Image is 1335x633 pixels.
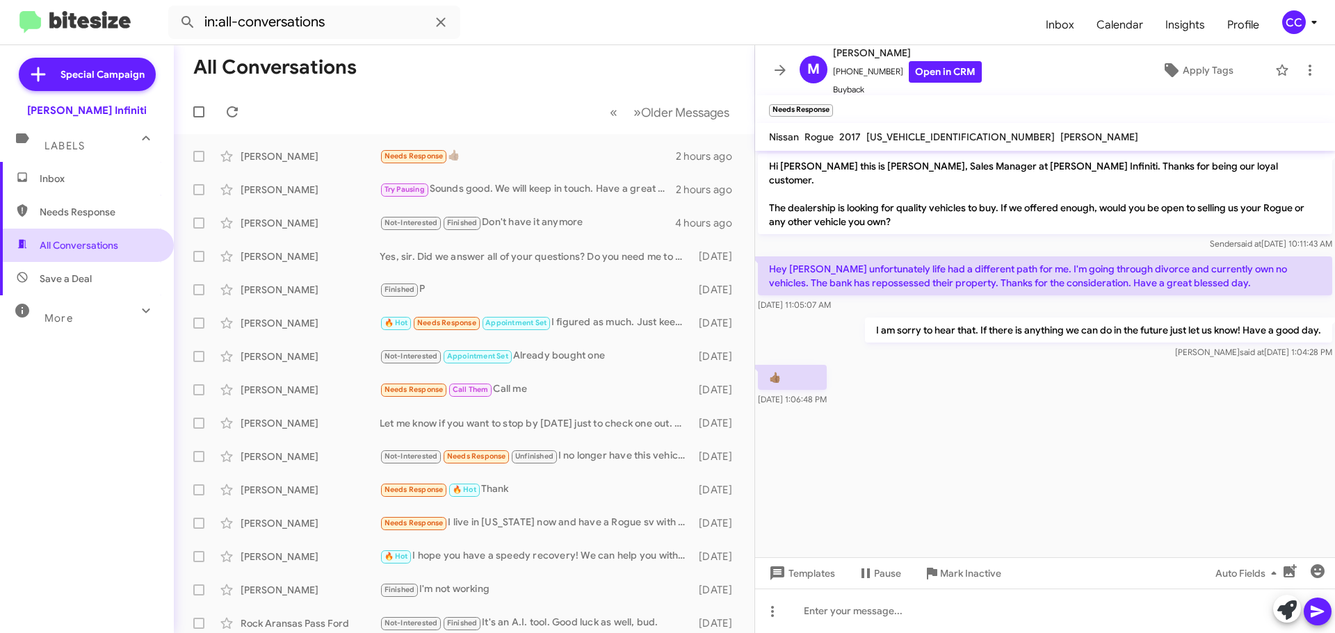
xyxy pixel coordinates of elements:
[19,58,156,91] a: Special Campaign
[453,385,489,394] span: Call Them
[380,148,676,164] div: 👍🏽
[692,416,743,430] div: [DATE]
[417,318,476,327] span: Needs Response
[485,318,547,327] span: Appointment Set
[633,104,641,121] span: »
[380,615,692,631] div: It's an A.I. tool. Good luck as well, bud.
[641,105,729,120] span: Older Messages
[380,315,692,331] div: I figured as much. Just keeping the AI wizards on their toes.
[833,44,982,61] span: [PERSON_NAME]
[447,618,478,627] span: Finished
[241,283,380,297] div: [PERSON_NAME]
[758,256,1332,295] p: Hey [PERSON_NAME] unfortunately life had a different path for me. I'm going through divorce and c...
[241,583,380,597] div: [PERSON_NAME]
[241,483,380,497] div: [PERSON_NAME]
[1154,5,1216,45] a: Insights
[241,316,380,330] div: [PERSON_NAME]
[60,67,145,81] span: Special Campaign
[241,616,380,630] div: Rock Aransas Pass Ford
[40,205,158,219] span: Needs Response
[692,350,743,363] div: [DATE]
[380,416,692,430] div: Let me know if you want to stop by [DATE] just to check one out. Have a good evening!
[380,249,692,263] div: Yes, sir. Did we answer all of your questions? Do you need me to send over any information?
[940,561,1001,586] span: Mark Inactive
[385,485,444,494] span: Needs Response
[385,452,438,461] span: Not-Interested
[241,450,380,463] div: [PERSON_NAME]
[807,58,820,81] span: M
[1126,58,1268,83] button: Apply Tags
[692,483,743,497] div: [DATE]
[769,131,799,143] span: Nissan
[755,561,846,586] button: Templates
[380,348,692,364] div: Already bought one
[833,61,982,83] span: [PHONE_NUMBER]
[241,149,380,163] div: [PERSON_NAME]
[385,218,438,227] span: Not-Interested
[385,352,438,361] span: Not-Interested
[515,452,553,461] span: Unfinished
[447,218,478,227] span: Finished
[692,450,743,463] div: [DATE]
[385,385,444,394] span: Needs Response
[692,383,743,397] div: [DATE]
[40,238,118,252] span: All Conversations
[758,365,827,390] p: 👍🏽
[44,140,85,152] span: Labels
[1060,131,1138,143] span: [PERSON_NAME]
[865,318,1332,343] p: I am sorry to hear that. If there is anything we can do in the future just let us know! Have a go...
[380,281,692,297] div: P
[447,352,508,361] span: Appointment Set
[241,183,380,197] div: [PERSON_NAME]
[602,98,738,126] nav: Page navigation example
[692,616,743,630] div: [DATE]
[380,515,692,531] div: I live in [US_STATE] now and have a Rogue sv with 40, 000 miles,2023. I don't think we could both...
[241,416,380,430] div: [PERSON_NAME]
[625,98,738,126] button: Next
[610,104,617,121] span: «
[601,98,626,126] button: Previous
[385,285,415,294] span: Finished
[385,518,444,527] span: Needs Response
[866,131,1055,143] span: [US_VEHICLE_IDENTIFICATION_NUMBER]
[385,618,438,627] span: Not-Interested
[676,183,743,197] div: 2 hours ago
[804,131,834,143] span: Rogue
[241,516,380,530] div: [PERSON_NAME]
[380,181,676,197] div: Sounds good. We will keep in touch. Have a great day!
[380,215,675,231] div: Don't have it anymore
[692,316,743,330] div: [DATE]
[1175,347,1332,357] span: [PERSON_NAME] [DATE] 1:04:28 PM
[241,383,380,397] div: [PERSON_NAME]
[385,585,415,594] span: Finished
[447,452,506,461] span: Needs Response
[692,550,743,564] div: [DATE]
[874,561,901,586] span: Pause
[758,299,831,310] span: [DATE] 11:05:07 AM
[839,131,861,143] span: 2017
[909,61,982,83] a: Open in CRM
[241,216,380,230] div: [PERSON_NAME]
[675,216,743,230] div: 4 hours ago
[380,582,692,598] div: I'm not working
[1240,347,1264,357] span: said at
[380,381,692,397] div: Call me
[168,6,460,39] input: Search
[1035,5,1085,45] a: Inbox
[380,482,692,498] div: Thank
[1183,58,1233,83] span: Apply Tags
[40,172,158,186] span: Inbox
[40,272,92,286] span: Save a Deal
[453,485,476,494] span: 🔥 Hot
[1216,5,1270,45] a: Profile
[766,561,835,586] span: Templates
[1085,5,1154,45] a: Calendar
[758,394,827,404] span: [DATE] 1:06:48 PM
[692,249,743,263] div: [DATE]
[692,516,743,530] div: [DATE]
[385,318,408,327] span: 🔥 Hot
